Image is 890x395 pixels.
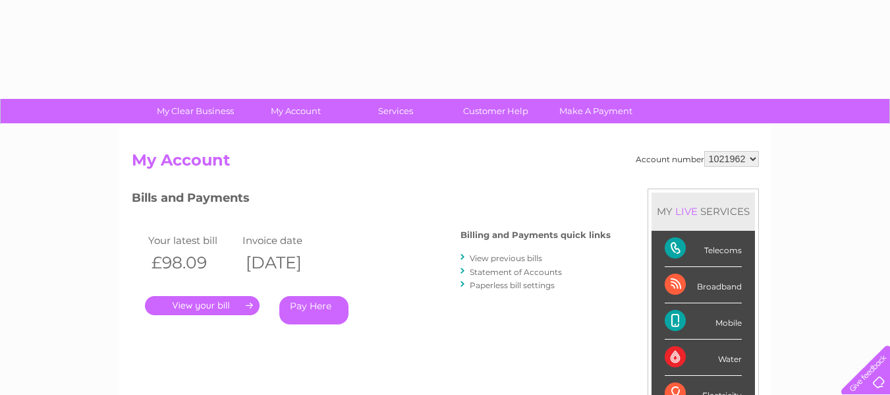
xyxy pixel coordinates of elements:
h4: Billing and Payments quick links [460,230,611,240]
a: Pay Here [279,296,348,324]
td: Invoice date [239,231,334,249]
a: . [145,296,260,315]
div: Account number [636,151,759,167]
div: MY SERVICES [652,193,755,230]
div: Telecoms [665,231,742,267]
th: £98.09 [145,249,240,276]
h2: My Account [132,151,759,176]
a: Make A Payment [542,99,650,123]
a: Paperless bill settings [470,280,555,290]
a: Customer Help [441,99,550,123]
a: My Account [241,99,350,123]
a: My Clear Business [141,99,250,123]
a: View previous bills [470,253,542,263]
a: Statement of Accounts [470,267,562,277]
div: Broadband [665,267,742,303]
a: Services [341,99,450,123]
th: [DATE] [239,249,334,276]
div: Water [665,340,742,376]
h3: Bills and Payments [132,189,611,212]
div: Mobile [665,303,742,340]
td: Your latest bill [145,231,240,249]
div: LIVE [673,205,700,218]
